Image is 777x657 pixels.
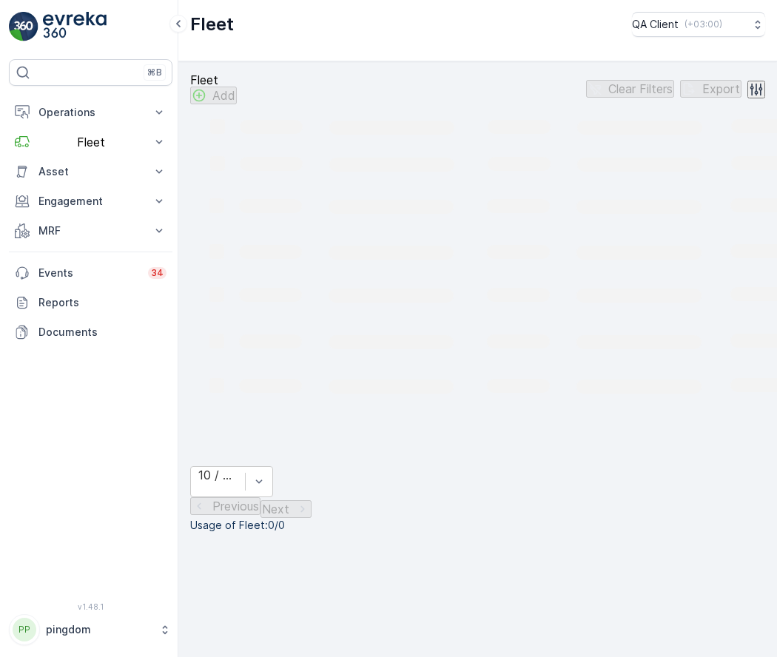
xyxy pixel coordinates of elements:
p: Fleet [38,135,143,149]
img: logo_light-DOdMpM7g.png [43,12,107,41]
p: Documents [38,325,166,340]
p: Events [38,266,139,280]
button: Previous [190,497,260,515]
button: Clear Filters [586,80,674,98]
p: Add [212,89,235,102]
p: 34 [151,267,164,279]
button: PPpingdom [9,614,172,645]
a: Events34 [9,258,172,288]
div: PP [13,618,36,641]
button: Asset [9,157,172,186]
button: Add [190,87,237,104]
button: QA Client(+03:00) [632,12,765,37]
p: pingdom [46,622,152,637]
p: Fleet [190,73,237,87]
p: Fleet [190,13,234,36]
p: Asset [38,164,143,179]
a: Documents [9,317,172,347]
button: Engagement [9,186,172,216]
p: MRF [38,223,143,238]
span: v 1.48.1 [9,602,172,611]
button: Next [260,500,312,518]
button: Operations [9,98,172,127]
p: Operations [38,105,143,120]
button: MRF [9,216,172,246]
p: Previous [212,499,259,513]
button: Export [680,80,741,98]
p: Usage of Fleet : 0/0 [190,518,765,533]
p: Engagement [38,194,143,209]
img: logo [9,12,38,41]
p: ( +03:00 ) [684,18,722,30]
p: ⌘B [147,67,162,78]
p: Export [702,82,740,95]
button: Fleet [9,127,172,157]
div: 10 / Page [198,468,238,482]
p: Reports [38,295,166,310]
p: Clear Filters [608,82,673,95]
p: Next [262,502,289,516]
a: Reports [9,288,172,317]
p: QA Client [632,17,679,32]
